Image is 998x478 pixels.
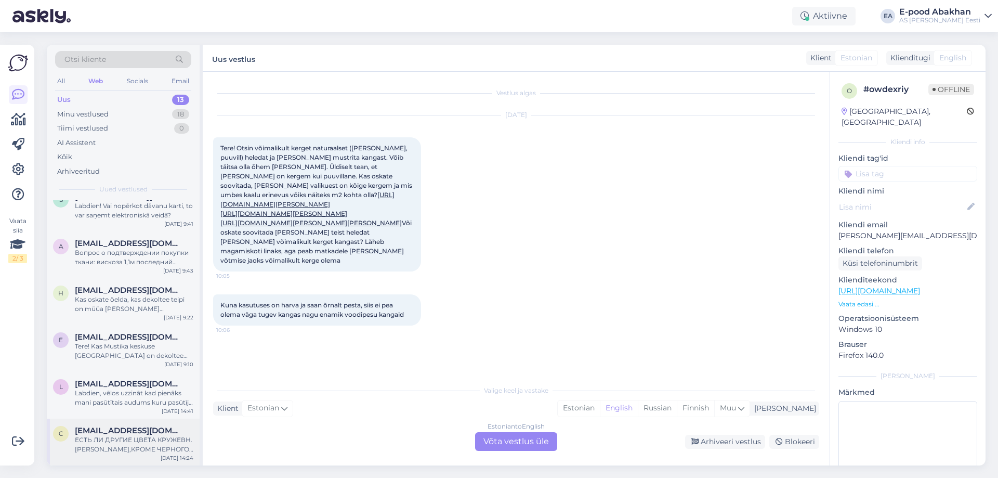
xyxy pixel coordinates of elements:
[57,123,108,134] div: Tiimi vestlused
[488,422,545,431] div: Estonian to English
[75,286,183,295] span: hardye9000@gmail.com
[75,295,193,314] div: Kas oskate öelda, kas dekoltee teipi on müüa [PERSON_NAME] [PERSON_NAME] kaupluses, või ainult e-...
[838,350,977,361] p: Firefox 140.0
[838,186,977,197] p: Kliendi nimi
[899,8,992,24] a: E-pood AbakhanAS [PERSON_NAME] Eesti
[75,426,183,435] span: cvetkova210@inbox.lv
[75,342,193,360] div: Tere! Kas Mustika keskuse [GEOGRAPHIC_DATA] on dekoltee teipi
[99,185,148,194] span: Uued vestlused
[55,74,67,88] div: All
[164,314,193,321] div: [DATE] 9:22
[886,53,930,63] div: Klienditugi
[838,313,977,324] p: Operatsioonisüsteem
[58,289,63,297] span: h
[677,401,714,416] div: Finnish
[842,106,967,128] div: [GEOGRAPHIC_DATA], [GEOGRAPHIC_DATA]
[164,220,193,228] div: [DATE] 9:41
[838,166,977,182] input: Lisa tag
[75,379,183,389] span: lasmamario3@gmail.com
[75,248,193,267] div: Вопрос о подтверждении покупки ткани: вискоза 1,1м последний отрез.
[838,286,920,295] a: [URL][DOMAIN_NAME]
[720,403,736,412] span: Muu
[75,201,193,220] div: Labdien! Vai nopērkot dāvanu karti, to var saņemt elektroniskā veidā?
[125,74,150,88] div: Socials
[213,386,819,395] div: Valige keel ja vastake
[164,360,193,368] div: [DATE] 9:10
[162,407,193,415] div: [DATE] 14:41
[220,301,404,318] span: Kuna kasutuses on harva ja saan õrnalt pesta, siis ei pea olema väga tugev kangas nagu enamik voo...
[838,300,977,309] p: Vaata edasi ...
[75,435,193,454] div: ЕСТЬ ЛИ ДРУГИЕ ЦВЕТА КРУЖЕВН.[PERSON_NAME],КРОМЕ ЧЕРНОГО ?
[769,435,819,449] div: Blokeeri
[213,403,239,414] div: Klient
[838,275,977,286] p: Klienditeekond
[838,230,977,241] p: [PERSON_NAME][EMAIL_ADDRESS][DOMAIN_NAME]
[220,210,347,217] a: [URL][DOMAIN_NAME][PERSON_NAME]
[838,153,977,164] p: Kliendi tag'id
[928,84,974,95] span: Offline
[475,432,557,451] div: Võta vestlus üle
[57,138,96,148] div: AI Assistent
[216,326,255,334] span: 10:06
[75,239,183,248] span: ado1958@mail.ru
[638,401,677,416] div: Russian
[59,242,63,250] span: a
[59,383,63,391] span: l
[838,246,977,256] p: Kliendi telefon
[75,389,193,407] div: Labdien, vēlos uzzināt kad pienāks mani pasūtītais audums kuru pasūtīju 14. jūnijā?vai vismaz kād...
[806,53,832,63] div: Klient
[57,95,71,105] div: Uus
[8,53,28,73] img: Askly Logo
[161,454,193,462] div: [DATE] 14:24
[169,74,191,88] div: Email
[216,272,255,280] span: 10:05
[64,54,106,65] span: Otsi kliente
[792,7,856,25] div: Aktiivne
[838,324,977,335] p: Windows 10
[838,339,977,350] p: Brauser
[881,9,895,23] div: EA
[558,401,600,416] div: Estonian
[172,109,189,120] div: 18
[8,216,27,263] div: Vaata siia
[899,8,980,16] div: E-pood Abakhan
[163,267,193,275] div: [DATE] 9:43
[838,256,922,270] div: Küsi telefoninumbrit
[57,166,100,177] div: Arhiveeritud
[838,137,977,147] div: Kliendi info
[75,332,183,342] span: eliisa.zelenets@gmail.com
[839,201,965,213] input: Lisa nimi
[220,144,414,264] span: Tere! Otsin võimalikult kerget naturaalset ([PERSON_NAME], puuvill) heledat ja [PERSON_NAME] must...
[172,95,189,105] div: 13
[838,371,977,381] div: [PERSON_NAME]
[57,109,109,120] div: Minu vestlused
[247,403,279,414] span: Estonian
[213,88,819,98] div: Vestlus algas
[8,254,27,263] div: 2 / 3
[600,401,638,416] div: English
[59,336,63,344] span: e
[213,110,819,120] div: [DATE]
[847,87,852,95] span: o
[939,53,966,63] span: English
[86,74,105,88] div: Web
[57,152,72,162] div: Kõik
[174,123,189,134] div: 0
[838,387,977,398] p: Märkmed
[841,53,872,63] span: Estonian
[220,219,402,227] a: [URL][DOMAIN_NAME][PERSON_NAME][PERSON_NAME]
[59,430,63,437] span: c
[899,16,980,24] div: AS [PERSON_NAME] Eesti
[212,51,255,65] label: Uus vestlus
[750,403,816,414] div: [PERSON_NAME]
[838,219,977,230] p: Kliendi email
[685,435,765,449] div: Arhiveeri vestlus
[863,83,928,96] div: # owdexriy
